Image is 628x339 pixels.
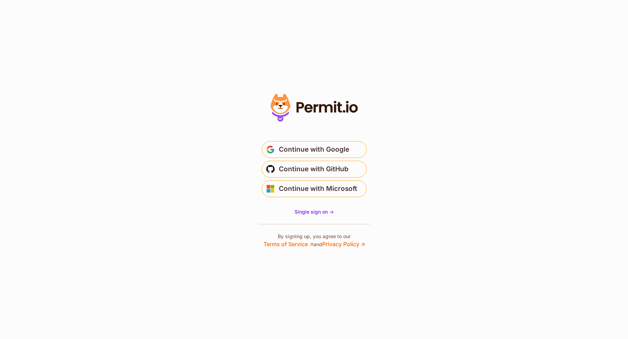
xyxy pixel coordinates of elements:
p: By signing up, you agree to our and [263,233,365,248]
button: Continue with Microsoft [262,180,367,197]
button: Continue with GitHub [262,161,367,178]
a: Single sign on -> [295,208,334,215]
a: Privacy Policy ↗ [322,241,365,248]
span: Continue with Google [279,144,349,155]
a: Terms of Service ↗ [263,241,313,248]
span: Continue with GitHub [279,164,348,175]
span: Continue with Microsoft [279,183,357,194]
span: Single sign on -> [295,209,334,215]
button: Continue with Google [262,141,367,158]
